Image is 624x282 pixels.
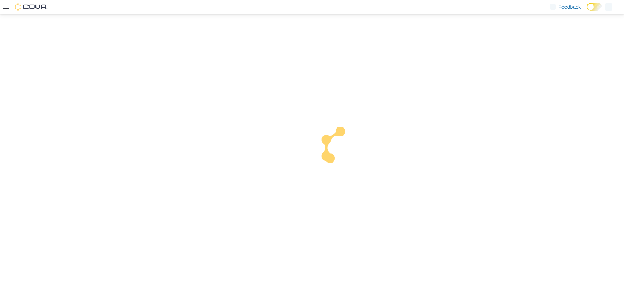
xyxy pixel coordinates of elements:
input: Dark Mode [587,3,602,11]
span: Feedback [559,3,581,11]
img: cova-loader [312,121,367,176]
img: Cova [15,3,48,11]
